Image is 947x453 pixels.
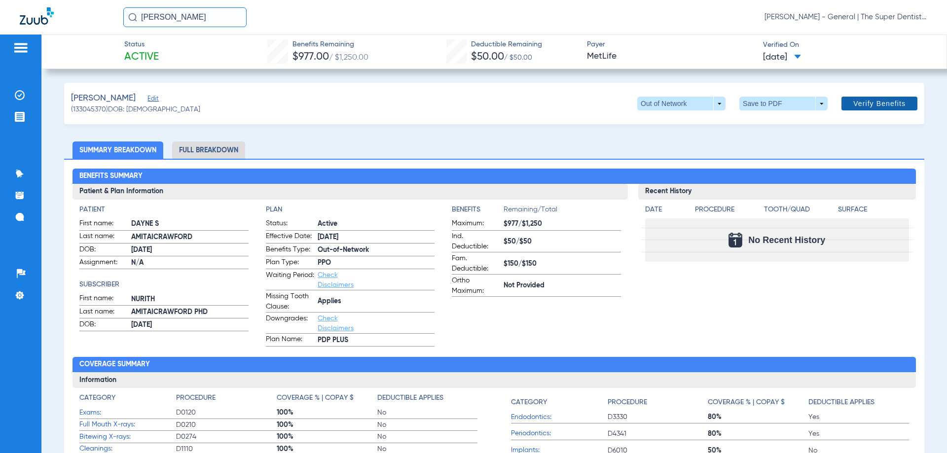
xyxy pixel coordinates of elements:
[318,315,354,332] a: Check Disclaimers
[695,205,761,215] h4: Procedure
[266,270,314,290] span: Waiting Period:
[277,420,377,430] span: 100%
[73,141,163,159] li: Summary Breakdown
[292,39,368,50] span: Benefits Remaining
[695,205,761,218] app-breakdown-title: Procedure
[318,232,435,243] span: [DATE]
[511,428,608,439] span: Periodontics:
[329,54,368,62] span: / $1,250.00
[131,232,248,243] span: AMITAICRAWFORD
[471,39,542,50] span: Deductible Remaining
[748,235,825,245] span: No Recent History
[763,51,801,64] span: [DATE]
[292,52,329,62] span: $977.00
[266,334,314,346] span: Plan Name:
[266,244,314,256] span: Benefits Type:
[808,412,909,422] span: Yes
[176,420,277,430] span: D0210
[645,205,687,215] h4: Date
[79,205,248,215] app-breakdown-title: Patient
[708,393,808,411] app-breakdown-title: Coverage % | Copay $
[587,50,755,63] span: MetLife
[504,54,532,61] span: / $50.00
[318,335,435,346] span: PDP PLUS
[266,291,314,312] span: Missing Tooth Clause:
[176,408,277,418] span: D0120
[511,412,608,422] span: Endodontics:
[838,205,909,218] app-breakdown-title: Surface
[20,7,54,25] img: Zuub Logo
[131,219,248,229] span: DAYNE S
[277,432,377,442] span: 100%
[637,97,726,110] button: Out of Network
[79,419,176,430] span: Full Mouth X-rays:
[124,39,159,50] span: Status
[638,184,916,200] h3: Recent History
[79,408,176,418] span: Exams:
[318,245,435,255] span: Out-of-Network
[266,257,314,269] span: Plan Type:
[176,432,277,442] span: D0274
[838,205,909,215] h4: Surface
[266,314,314,333] span: Downgrades:
[266,231,314,243] span: Effective Date:
[79,293,128,305] span: First name:
[79,231,128,243] span: Last name:
[79,257,128,269] span: Assignment:
[608,412,708,422] span: D3330
[739,97,828,110] button: Save to PDF
[172,141,245,159] li: Full Breakdown
[266,205,435,215] h4: Plan
[123,7,247,27] input: Search for patients
[79,307,128,318] span: Last name:
[808,393,909,411] app-breakdown-title: Deductible Applies
[764,205,835,218] app-breakdown-title: Tooth/Quad
[266,218,314,230] span: Status:
[504,237,620,247] span: $50/$50
[79,218,128,230] span: First name:
[131,320,248,330] span: [DATE]
[765,12,927,22] span: [PERSON_NAME] - General | The Super Dentists
[504,280,620,291] span: Not Provided
[377,420,478,430] span: No
[318,272,354,288] a: Check Disclaimers
[587,39,755,50] span: Payer
[377,408,478,418] span: No
[73,372,915,388] h3: Information
[452,231,500,252] span: Ind. Deductible:
[452,205,504,218] app-breakdown-title: Benefits
[147,95,156,105] span: Edit
[708,412,808,422] span: 80%
[763,40,931,50] span: Verified On
[79,393,176,407] app-breakdown-title: Category
[452,276,500,296] span: Ortho Maximum:
[79,279,248,290] h4: Subscriber
[73,184,627,200] h3: Patient & Plan Information
[79,393,115,403] h4: Category
[504,219,620,229] span: $977/$1,250
[71,105,200,115] span: (133045370) DOB: [DEMOGRAPHIC_DATA]
[808,397,874,408] h4: Deductible Applies
[377,432,478,442] span: No
[131,307,248,317] span: AMITAICRAWFORD PHD
[764,205,835,215] h4: Tooth/Quad
[452,253,500,274] span: Fam. Deductible:
[728,233,742,247] img: Calendar
[471,52,504,62] span: $50.00
[73,357,915,373] h2: Coverage Summary
[511,397,547,408] h4: Category
[645,205,687,218] app-breakdown-title: Date
[841,97,917,110] button: Verify Benefits
[79,432,176,442] span: Bitewing X-rays:
[853,100,906,107] span: Verify Benefits
[71,92,136,105] span: [PERSON_NAME]
[277,393,377,407] app-breakdown-title: Coverage % | Copay $
[898,406,947,453] iframe: Chat Widget
[318,219,435,229] span: Active
[608,393,708,411] app-breakdown-title: Procedure
[377,393,443,403] h4: Deductible Applies
[131,258,248,268] span: N/A
[708,429,808,439] span: 80%
[708,397,785,408] h4: Coverage % | Copay $
[124,50,159,64] span: Active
